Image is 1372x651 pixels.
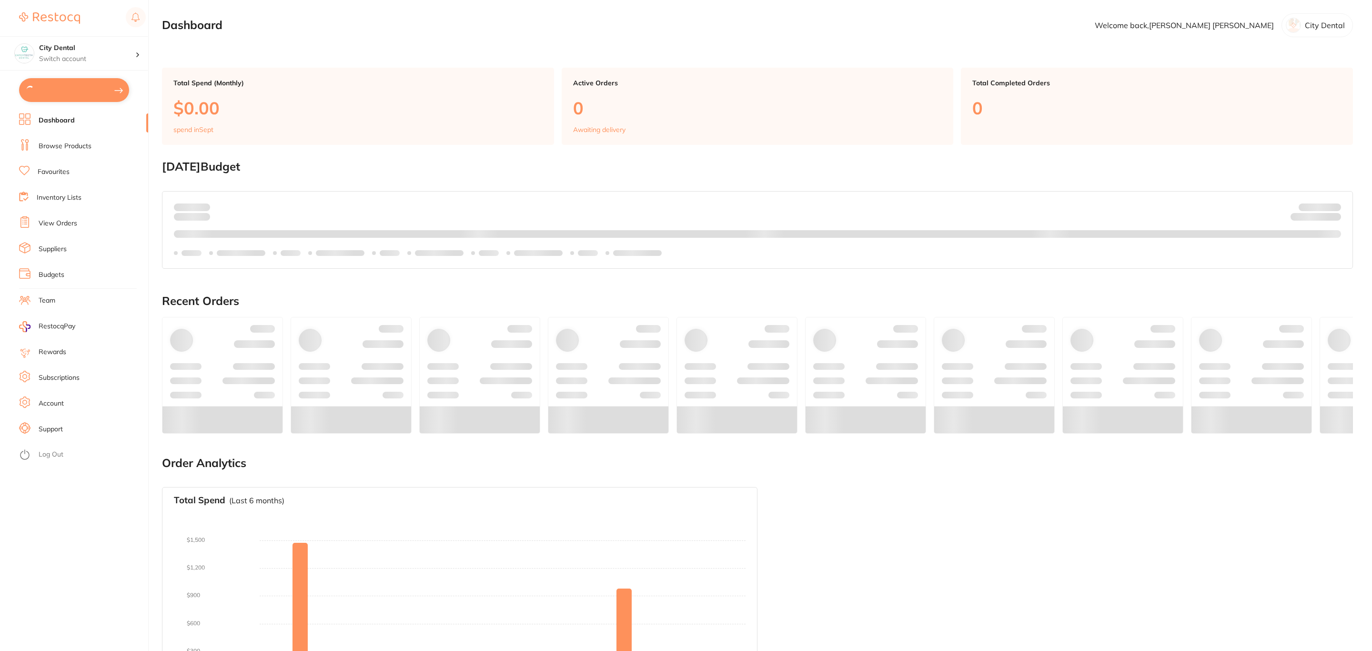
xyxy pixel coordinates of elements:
p: Labels [182,249,202,257]
p: Switch account [39,54,135,64]
a: Favourites [38,167,70,177]
p: Total Spend (Monthly) [173,79,543,87]
p: Labels extended [316,249,364,257]
a: Active Orders0Awaiting delivery [562,68,954,145]
p: Spent: [174,203,210,211]
img: City Dental [15,44,34,63]
p: Labels [281,249,301,257]
h2: Dashboard [162,19,222,32]
button: Log Out [19,448,145,463]
h2: Recent Orders [162,295,1353,308]
h4: City Dental [39,43,135,53]
p: month [174,211,210,223]
p: Labels [380,249,400,257]
p: Welcome back, [PERSON_NAME] [PERSON_NAME] [1095,21,1274,30]
a: Total Completed Orders0 [961,68,1353,145]
a: RestocqPay [19,321,75,332]
p: (Last 6 months) [229,496,284,505]
a: Suppliers [39,244,67,254]
p: Labels extended [217,249,265,257]
h3: Total Spend [174,495,225,506]
p: Labels extended [514,249,563,257]
a: Inventory Lists [37,193,81,203]
a: Budgets [39,270,64,280]
strong: $NaN [1322,203,1341,211]
p: $0.00 [173,98,543,118]
p: Active Orders [573,79,942,87]
a: Subscriptions [39,373,80,383]
p: Labels [578,249,598,257]
p: Budget: [1299,203,1341,211]
h2: [DATE] Budget [162,160,1353,173]
a: View Orders [39,219,77,228]
p: Awaiting delivery [573,126,625,133]
a: Total Spend (Monthly)$0.00spend inSept [162,68,554,145]
span: RestocqPay [39,322,75,331]
p: 0 [573,98,942,118]
h2: Order Analytics [162,457,1353,470]
a: Support [39,425,63,434]
p: spend in Sept [173,126,213,133]
strong: $0.00 [193,203,210,211]
p: Labels [479,249,499,257]
p: Labels extended [613,249,662,257]
a: Browse Products [39,142,91,151]
a: Restocq Logo [19,7,80,29]
p: City Dental [1305,21,1345,30]
p: Remaining: [1291,211,1341,223]
a: Log Out [39,450,63,459]
a: Rewards [39,347,66,357]
a: Dashboard [39,116,75,125]
img: RestocqPay [19,321,30,332]
p: Total Completed Orders [972,79,1342,87]
a: Team [39,296,55,305]
img: Restocq Logo [19,12,80,24]
a: Account [39,399,64,408]
p: 0 [972,98,1342,118]
p: Labels extended [415,249,464,257]
strong: $0.00 [1324,214,1341,223]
